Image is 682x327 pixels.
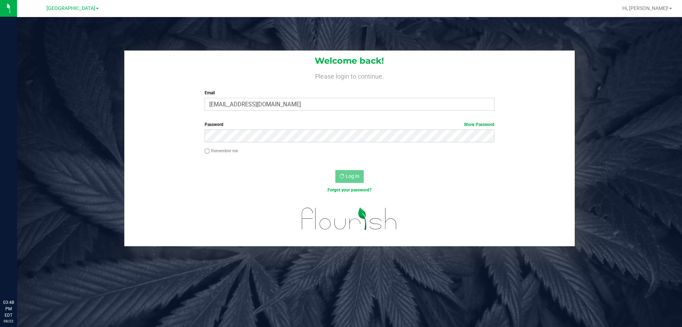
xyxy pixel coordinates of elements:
[47,5,95,11] span: [GEOGRAPHIC_DATA]
[124,56,575,65] h1: Welcome back!
[205,148,238,154] label: Remember me
[205,122,223,127] span: Password
[3,299,14,318] p: 03:48 PM EDT
[464,122,494,127] a: Show Password
[205,90,494,96] label: Email
[335,170,364,183] button: Log In
[328,188,372,192] a: Forgot your password?
[622,5,669,11] span: Hi, [PERSON_NAME]!
[205,149,210,154] input: Remember me
[293,201,406,237] img: flourish_logo.svg
[3,318,14,324] p: 08/22
[124,71,575,80] h4: Please login to continue.
[346,173,359,179] span: Log In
